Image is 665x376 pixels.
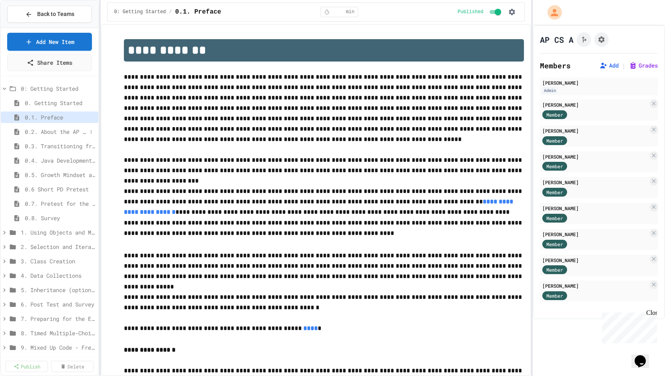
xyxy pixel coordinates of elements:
[539,3,564,22] div: My Account
[21,228,95,237] span: 1. Using Objects and Methods
[546,266,563,273] span: Member
[599,309,657,343] iframe: chat widget
[7,33,92,51] a: Add New Item
[599,62,619,70] button: Add
[21,286,95,294] span: 5. Inheritance (optional)
[540,34,573,45] h1: AP CS A
[629,62,658,70] button: Grades
[542,127,648,134] div: [PERSON_NAME]
[546,292,563,299] span: Member
[546,215,563,222] span: Member
[542,205,648,212] div: [PERSON_NAME]
[7,54,92,71] a: Share Items
[3,3,55,51] div: Chat with us now!Close
[542,282,648,289] div: [PERSON_NAME]
[577,32,591,47] button: Click to see fork details
[25,142,95,150] span: 0.3. Transitioning from AP CSP to AP CSA
[21,84,95,93] span: 0: Getting Started
[542,179,648,186] div: [PERSON_NAME]
[542,79,655,86] div: [PERSON_NAME]
[542,153,648,160] div: [PERSON_NAME]
[546,241,563,248] span: Member
[346,9,354,15] span: min
[631,344,657,368] iframe: chat widget
[25,127,87,136] span: 0.2. About the AP CSA Exam
[25,214,95,222] span: 0.8. Survey
[542,87,557,94] div: Admin
[622,61,626,70] span: |
[6,361,48,372] a: Publish
[114,9,166,15] span: 0: Getting Started
[21,243,95,251] span: 2. Selection and Iteration
[540,60,571,71] h2: Members
[21,300,95,308] span: 6. Post Test and Survey
[25,99,95,107] span: 0. Getting Started
[546,111,563,118] span: Member
[21,314,95,323] span: 7. Preparing for the Exam
[175,7,221,17] span: 0.1. Preface
[21,271,95,280] span: 4. Data Collections
[458,9,484,15] span: Published
[25,199,95,208] span: 0.7. Pretest for the AP CSA Exam
[7,6,92,23] button: Back to Teams
[169,9,172,15] span: /
[51,361,94,372] a: Delete
[542,231,648,238] div: [PERSON_NAME]
[594,32,609,47] button: Assignment Settings
[546,189,563,196] span: Member
[21,257,95,265] span: 3. Class Creation
[21,329,95,337] span: 8. Timed Multiple-Choice Exams
[37,10,74,18] span: Back to Teams
[25,113,95,121] span: 0.1. Preface
[21,343,95,352] span: 9. Mixed Up Code - Free Response Practice
[546,163,563,170] span: Member
[25,171,95,179] span: 0.5. Growth Mindset and Pair Programming
[87,128,95,136] button: More options
[542,101,648,108] div: [PERSON_NAME]
[546,137,563,144] span: Member
[458,7,503,17] div: Content is published and visible to students
[25,185,95,193] span: 0.6 Short PD Pretest
[542,257,648,264] div: [PERSON_NAME]
[25,156,95,165] span: 0.4. Java Development Environments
